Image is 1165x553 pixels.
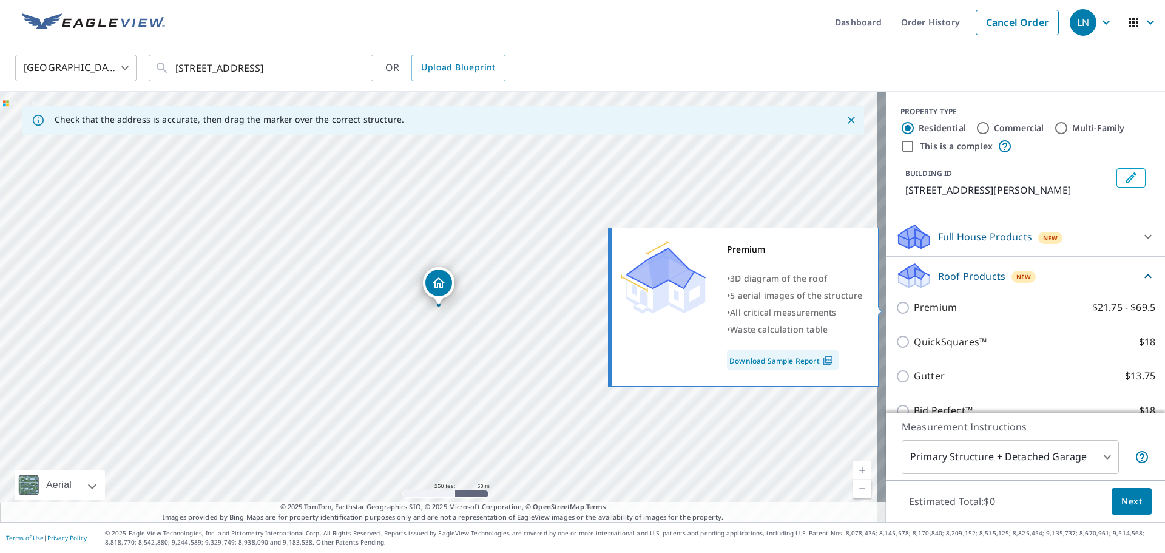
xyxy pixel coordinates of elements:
[727,241,863,258] div: Premium
[1070,9,1096,36] div: LN
[914,403,973,418] p: Bid Perfect™
[730,290,862,301] span: 5 aerial images of the structure
[1112,488,1152,515] button: Next
[105,529,1159,547] p: © 2025 Eagle View Technologies, Inc. and Pictometry International Corp. All Rights Reserved. Repo...
[1135,450,1149,464] span: Your report will include the primary structure and a detached garage if one exists.
[1121,494,1142,509] span: Next
[727,350,839,370] a: Download Sample Report
[727,321,863,338] div: •
[730,324,828,335] span: Waste calculation table
[1043,233,1058,243] span: New
[902,419,1149,434] p: Measurement Instructions
[730,273,827,284] span: 3D diagram of the roof
[727,270,863,287] div: •
[1125,368,1155,384] p: $13.75
[1016,272,1032,282] span: New
[421,60,495,75] span: Upload Blueprint
[385,55,505,81] div: OR
[853,461,871,480] a: Current Level 17, Zoom In
[914,368,945,384] p: Gutter
[1139,403,1155,418] p: $18
[22,13,165,32] img: EV Logo
[727,304,863,321] div: •
[1072,122,1125,134] label: Multi-Family
[621,241,706,314] img: Premium
[914,300,957,315] p: Premium
[905,183,1112,197] p: [STREET_ADDRESS][PERSON_NAME]
[15,470,105,500] div: Aerial
[1092,300,1155,315] p: $21.75 - $69.5
[730,307,836,318] span: All critical measurements
[853,480,871,498] a: Current Level 17, Zoom Out
[55,114,404,125] p: Check that the address is accurate, then drag the marker over the correct structure.
[6,534,44,542] a: Terms of Use
[896,262,1155,290] div: Roof ProductsNew
[900,106,1150,117] div: PROPERTY TYPE
[920,140,993,152] label: This is a complex
[411,55,505,81] a: Upload Blueprint
[175,51,348,85] input: Search by address or latitude-longitude
[994,122,1044,134] label: Commercial
[42,470,75,500] div: Aerial
[586,502,606,511] a: Terms
[1139,334,1155,350] p: $18
[899,488,1005,515] p: Estimated Total: $0
[905,168,952,178] p: BUILDING ID
[914,334,987,350] p: QuickSquares™
[423,267,454,305] div: Dropped pin, building 1, Residential property, 238 Westport Rd Wilton, CT 06897
[902,440,1119,474] div: Primary Structure + Detached Garage
[47,534,87,542] a: Privacy Policy
[919,122,966,134] label: Residential
[938,229,1032,244] p: Full House Products
[280,502,606,512] span: © 2025 TomTom, Earthstar Geographics SIO, © 2025 Microsoft Corporation, ©
[15,51,137,85] div: [GEOGRAPHIC_DATA]
[6,534,87,541] p: |
[896,222,1155,251] div: Full House ProductsNew
[843,112,859,128] button: Close
[533,502,584,511] a: OpenStreetMap
[1116,168,1146,188] button: Edit building 1
[976,10,1059,35] a: Cancel Order
[938,269,1005,283] p: Roof Products
[820,355,836,366] img: Pdf Icon
[727,287,863,304] div: •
